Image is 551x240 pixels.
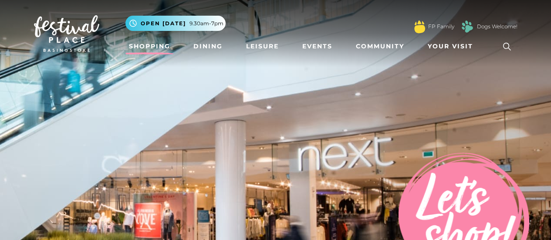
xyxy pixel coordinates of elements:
[299,38,336,54] a: Events
[141,20,186,27] span: Open [DATE]
[34,15,99,52] img: Festival Place Logo
[477,23,517,30] a: Dogs Welcome!
[125,16,226,31] button: Open [DATE] 9.30am-7pm
[428,42,473,51] span: Your Visit
[125,38,174,54] a: Shopping
[424,38,481,54] a: Your Visit
[190,38,226,54] a: Dining
[243,38,282,54] a: Leisure
[352,38,408,54] a: Community
[189,20,223,27] span: 9.30am-7pm
[428,23,454,30] a: FP Family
